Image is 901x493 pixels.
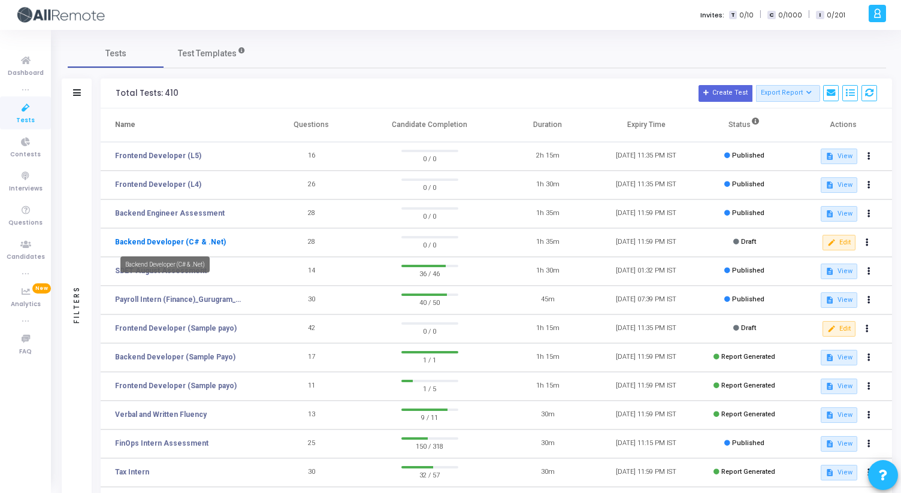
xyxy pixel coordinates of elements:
[821,292,857,308] button: View
[732,267,764,274] span: Published
[732,295,764,303] span: Published
[262,171,361,199] td: 26
[696,108,794,142] th: Status
[597,228,695,257] td: [DATE] 11:59 PM IST
[262,430,361,458] td: 25
[597,343,695,372] td: [DATE] 11:59 PM IST
[115,179,201,190] a: Frontend Developer (L4)
[401,210,458,222] span: 0 / 0
[498,401,597,430] td: 30m
[178,47,237,60] span: Test Templates
[401,296,458,308] span: 40 / 50
[7,252,45,262] span: Candidates
[721,382,775,389] span: Report Generated
[19,347,32,357] span: FAQ
[760,8,761,21] span: |
[826,181,834,189] mat-icon: description
[498,430,597,458] td: 30m
[116,89,179,98] div: Total Tests: 410
[821,177,857,193] button: View
[262,257,361,286] td: 14
[821,264,857,279] button: View
[498,286,597,314] td: 45m
[826,267,834,276] mat-icon: description
[115,467,149,477] a: Tax Intern
[756,85,820,102] button: Export Report
[498,171,597,199] td: 1h 30m
[721,410,775,418] span: Report Generated
[401,468,458,480] span: 32 / 57
[498,458,597,487] td: 30m
[9,184,43,194] span: Interviews
[262,142,361,171] td: 16
[597,257,695,286] td: [DATE] 01:32 PM IST
[699,85,752,102] button: Create Test
[732,180,764,188] span: Published
[741,324,756,332] span: Draft
[821,407,857,423] button: View
[597,286,695,314] td: [DATE] 07:39 PM IST
[767,11,775,20] span: C
[498,199,597,228] td: 1h 35m
[498,108,597,142] th: Duration
[741,238,756,246] span: Draft
[101,108,262,142] th: Name
[597,372,695,401] td: [DATE] 11:59 PM IST
[8,218,43,228] span: Questions
[120,256,210,273] div: Backend Developer (C# & .Net)
[262,343,361,372] td: 17
[732,152,764,159] span: Published
[821,379,857,394] button: View
[401,238,458,250] span: 0 / 0
[115,208,225,219] a: Backend Engineer Assessment
[826,382,834,391] mat-icon: description
[115,323,237,334] a: Frontend Developer (Sample payo)
[597,199,695,228] td: [DATE] 11:59 PM IST
[262,108,361,142] th: Questions
[597,314,695,343] td: [DATE] 11:35 PM IST
[262,199,361,228] td: 28
[8,68,44,78] span: Dashboard
[401,325,458,337] span: 0 / 0
[401,181,458,193] span: 0 / 0
[115,352,235,362] a: Backend Developer (Sample Payo)
[823,321,855,337] button: Edit
[115,237,226,247] a: Backend Developer (C# & .Net)
[597,401,695,430] td: [DATE] 11:59 PM IST
[498,343,597,372] td: 1h 15m
[115,294,244,305] a: Payroll Intern (Finance)_Gurugram_Campus
[826,210,834,218] mat-icon: description
[732,209,764,217] span: Published
[262,458,361,487] td: 30
[498,142,597,171] td: 2h 15m
[16,116,35,126] span: Tests
[816,11,824,20] span: I
[401,267,458,279] span: 36 / 46
[597,142,695,171] td: [DATE] 11:35 PM IST
[827,325,836,333] mat-icon: edit
[498,257,597,286] td: 1h 30m
[826,296,834,304] mat-icon: description
[498,228,597,257] td: 1h 35m
[827,10,845,20] span: 0/201
[262,286,361,314] td: 30
[821,436,857,452] button: View
[778,10,802,20] span: 0/1000
[826,353,834,362] mat-icon: description
[15,3,105,27] img: logo
[401,440,458,452] span: 150 / 318
[262,314,361,343] td: 42
[597,430,695,458] td: [DATE] 11:15 PM IST
[821,149,857,164] button: View
[597,108,695,142] th: Expiry Time
[821,465,857,480] button: View
[32,283,51,294] span: New
[821,206,857,222] button: View
[11,300,41,310] span: Analytics
[262,228,361,257] td: 28
[401,353,458,365] span: 1 / 1
[732,439,764,447] span: Published
[700,10,724,20] label: Invites:
[115,380,237,391] a: Frontend Developer (Sample payo)
[826,152,834,161] mat-icon: description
